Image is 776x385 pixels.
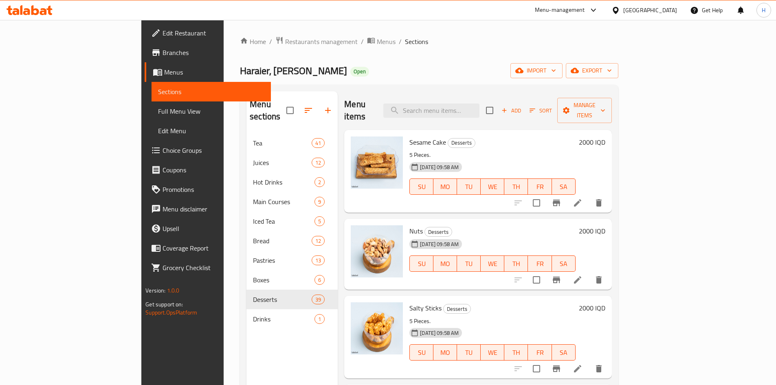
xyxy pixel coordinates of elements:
[460,181,477,193] span: TU
[164,67,264,77] span: Menus
[145,62,271,82] a: Menus
[573,198,583,208] a: Edit menu item
[315,178,324,186] span: 2
[253,314,314,324] span: Drinks
[246,130,338,332] nav: Menu sections
[573,364,583,374] a: Edit menu item
[361,37,364,46] li: /
[417,163,462,171] span: [DATE] 09:58 AM
[555,347,572,359] span: SA
[528,178,552,195] button: FR
[566,63,618,78] button: export
[589,270,609,290] button: delete
[246,290,338,309] div: Desserts39
[145,285,165,296] span: Version:
[579,136,605,148] h6: 2000 IQD
[145,180,271,199] a: Promotions
[253,216,314,226] span: Iced Tea
[383,103,479,118] input: search
[152,82,271,101] a: Sections
[163,224,264,233] span: Upsell
[315,218,324,225] span: 5
[312,237,324,245] span: 12
[508,347,525,359] span: TH
[498,104,524,117] span: Add item
[444,304,470,314] span: Desserts
[163,165,264,175] span: Coupons
[285,37,358,46] span: Restaurants management
[246,153,338,172] div: Juices12
[579,302,605,314] h6: 2000 IQD
[413,181,430,193] span: SU
[413,347,430,359] span: SU
[531,181,548,193] span: FR
[437,258,454,270] span: MO
[510,63,563,78] button: import
[555,181,572,193] span: SA
[409,302,442,314] span: Salty Sticks
[552,344,576,361] button: SA
[508,181,525,193] span: TH
[253,255,312,265] span: Pastries
[253,138,312,148] span: Tea
[504,178,528,195] button: TH
[504,344,528,361] button: TH
[547,359,566,378] button: Branch-specific-item
[158,87,264,97] span: Sections
[163,263,264,273] span: Grocery Checklist
[312,159,324,167] span: 12
[377,37,396,46] span: Menus
[281,102,299,119] span: Select all sections
[572,66,612,76] span: export
[448,138,475,147] span: Desserts
[457,344,481,361] button: TU
[623,6,677,15] div: [GEOGRAPHIC_DATA]
[433,255,457,272] button: MO
[528,255,552,272] button: FR
[253,197,314,207] div: Main Courses
[152,121,271,141] a: Edit Menu
[528,104,554,117] button: Sort
[318,101,338,120] button: Add section
[350,67,369,77] div: Open
[524,104,557,117] span: Sort items
[314,177,325,187] div: items
[315,198,324,206] span: 9
[535,5,585,15] div: Menu-management
[145,258,271,277] a: Grocery Checklist
[350,68,369,75] span: Open
[145,199,271,219] a: Menu disclaimer
[531,347,548,359] span: FR
[312,139,324,147] span: 41
[145,160,271,180] a: Coupons
[448,138,475,148] div: Desserts
[158,106,264,116] span: Full Menu View
[409,225,423,237] span: Nuts
[579,225,605,237] h6: 2000 IQD
[314,216,325,226] div: items
[409,136,446,148] span: Sesame Cake
[399,37,402,46] li: /
[433,344,457,361] button: MO
[481,255,504,272] button: WE
[246,251,338,270] div: Pastries13
[547,270,566,290] button: Branch-specific-item
[275,36,358,47] a: Restaurants management
[409,178,433,195] button: SU
[547,193,566,213] button: Branch-specific-item
[531,258,548,270] span: FR
[246,231,338,251] div: Bread12
[145,307,197,318] a: Support.OpsPlatform
[145,43,271,62] a: Branches
[530,106,552,115] span: Sort
[253,236,312,246] div: Bread
[163,243,264,253] span: Coverage Report
[437,347,454,359] span: MO
[351,302,403,354] img: Salty Sticks
[312,236,325,246] div: items
[417,240,462,248] span: [DATE] 09:58 AM
[344,98,373,123] h2: Menu items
